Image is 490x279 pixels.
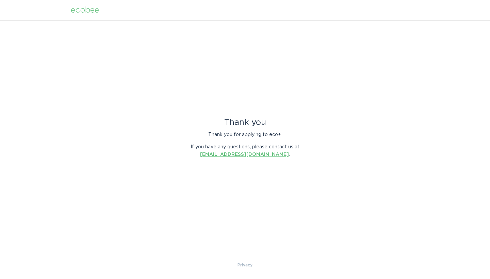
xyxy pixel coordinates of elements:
div: ecobee [71,6,99,14]
a: Privacy Policy & Terms of Use [238,261,252,269]
p: Thank you for applying to eco+. [185,131,305,138]
div: Thank you [185,119,305,126]
p: If you have any questions, please contact us at . [185,143,305,158]
a: [EMAIL_ADDRESS][DOMAIN_NAME] [200,152,289,157]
